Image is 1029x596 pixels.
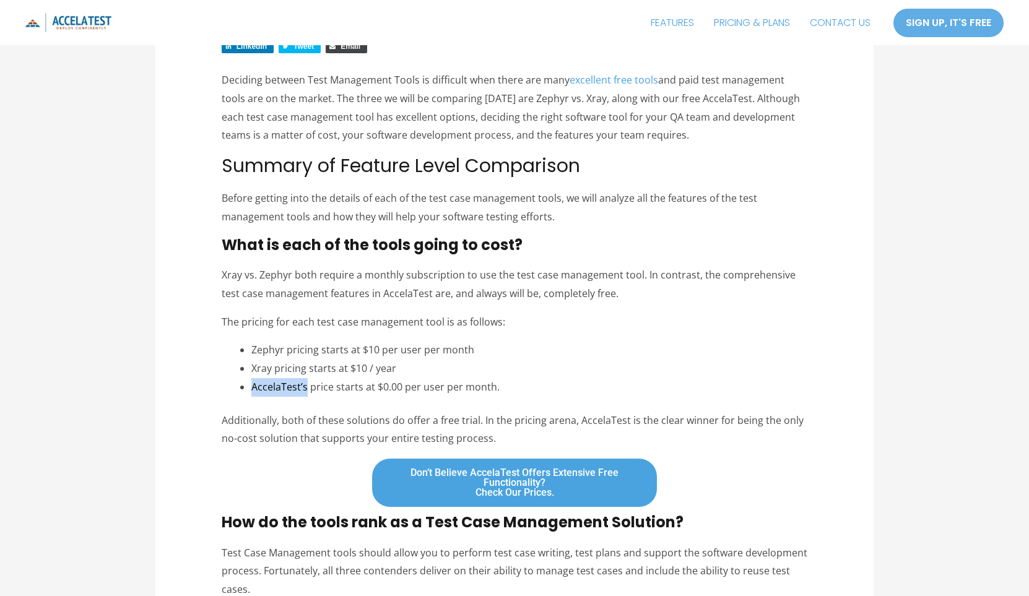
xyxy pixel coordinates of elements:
p: Additionally, both of these solutions do offer a free trial. In the pricing arena, AccelaTest is ... [222,412,808,448]
a: Share on LinkedIn [222,40,274,53]
h3: How do the tools rank as a Test Case Management Solution? [222,514,808,532]
p: Deciding between Test Management Tools is difficult when there are many and paid test management ... [222,71,808,145]
img: icon [25,13,111,32]
a: FEATURES [641,7,704,38]
p: Xray vs. Zephyr both require a monthly subscription to use the test case management tool. In cont... [222,266,808,303]
a: Share on Twitter [279,40,321,53]
a: Don’t believe AccelaTest Offers Extensive free Functionality?Check our prices. [371,458,657,507]
li: Xray pricing starts at $10 / year [251,360,808,378]
h2: Summary of Feature Level Comparison [222,155,808,177]
a: Share via Email [326,40,367,53]
span: LinkedIn [237,42,267,51]
li: Zephyr pricing starts at $10 per user per month [251,341,808,360]
p: Before getting into the details of each of the test case management tools, we will analyze all th... [222,189,808,226]
a: PRICING & PLANS [704,7,800,38]
a: SIGN UP, IT'S FREE [893,8,1004,38]
a: CONTACT US [800,7,880,38]
li: AccelaTest’s price starts at $0.00 per user per month. [251,378,808,397]
span: Tweet [293,42,314,51]
p: The pricing for each test case management tool is as follows: [222,313,808,332]
a: excellent free tools [570,73,658,87]
span: Email [341,42,360,51]
h3: What is each of the tools going to cost? [222,236,808,254]
nav: Site Navigation [641,7,880,38]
